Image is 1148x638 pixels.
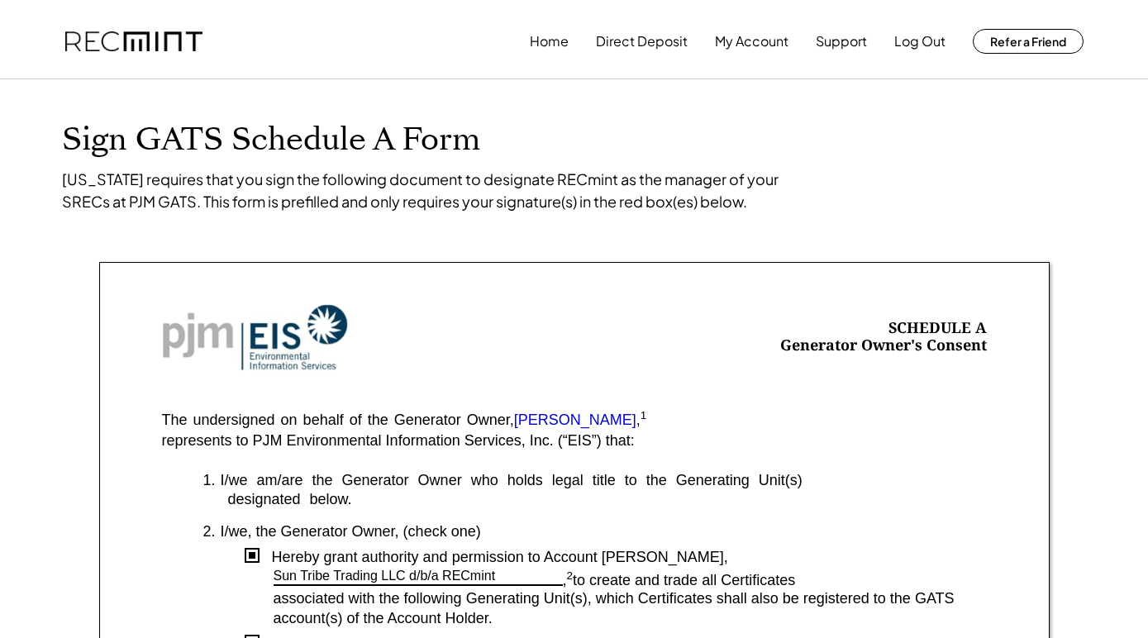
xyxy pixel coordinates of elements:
[274,589,987,628] div: associated with the following Generating Unit(s), which Certificates shall also be registered to ...
[65,31,202,52] img: recmint-logotype%403x.png
[530,25,569,58] button: Home
[62,168,806,212] div: [US_STATE] requires that you sign the following document to designate RECmint as the manager of y...
[715,25,788,58] button: My Account
[514,412,636,428] font: [PERSON_NAME]
[973,29,1084,54] button: Refer a Friend
[162,304,348,371] img: Screenshot%202023-10-20%20at%209.53.17%20AM.png
[203,490,987,509] div: designated below.
[816,25,867,58] button: Support
[221,471,987,490] div: I/we am/are the Generator Owner who holds legal title to the Generating Unit(s)
[573,572,986,590] div: to create and trade all Certificates
[274,568,496,585] div: Sun Tribe Trading LLC d/b/a RECmint
[62,121,1087,159] h1: Sign GATS Schedule A Form
[641,409,647,421] sup: 1
[162,412,647,429] div: The undersigned on behalf of the Generator Owner, ,
[780,319,987,356] div: SCHEDULE A Generator Owner's Consent
[162,431,635,450] div: represents to PJM Environmental Information Services, Inc. (“EIS”) that:
[260,548,987,567] div: Hereby grant authority and permission to Account [PERSON_NAME],
[563,572,574,590] div: ,
[596,25,688,58] button: Direct Deposit
[221,522,987,541] div: I/we, the Generator Owner, (check one)
[203,522,216,541] div: 2.
[203,471,216,490] div: 1.
[894,25,946,58] button: Log Out
[567,569,574,582] sup: 2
